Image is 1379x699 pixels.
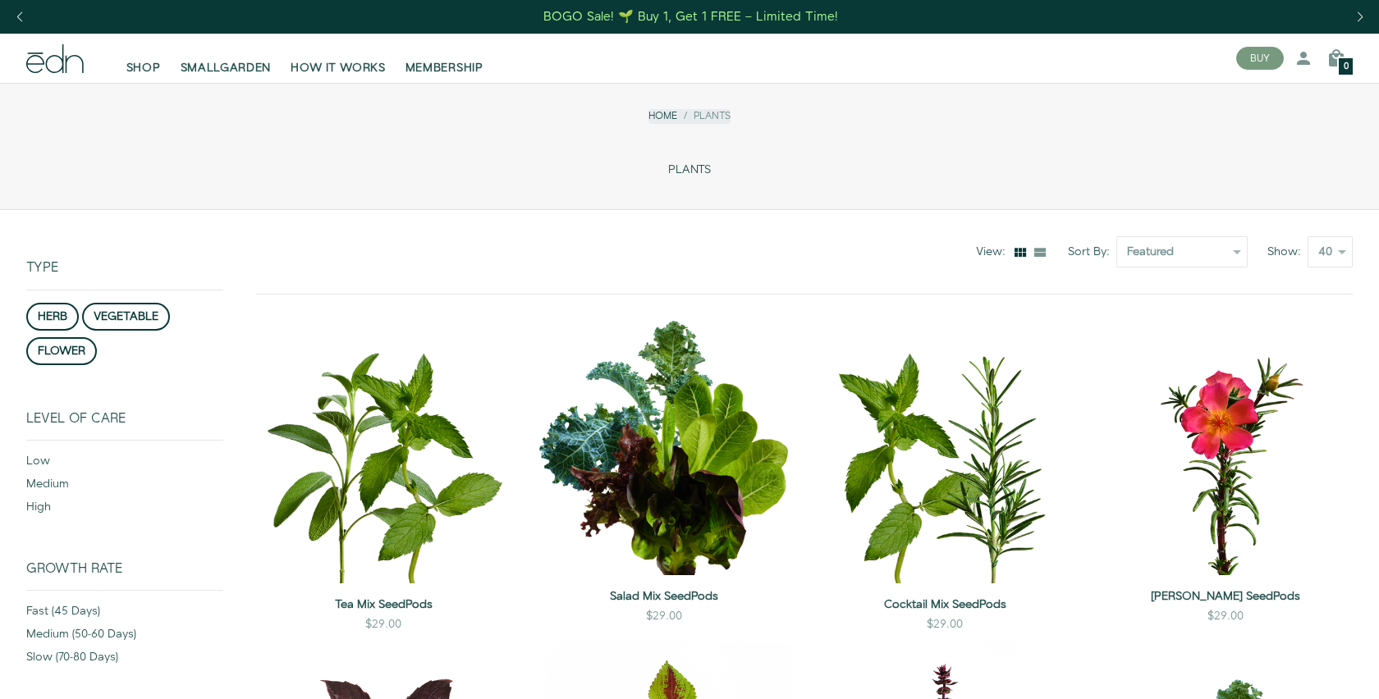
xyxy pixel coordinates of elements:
[1251,650,1363,691] iframe: Opens a widget where you can find more information
[82,303,170,331] button: vegetable
[26,337,97,365] button: flower
[648,109,731,123] nav: breadcrumbs
[1068,244,1116,260] label: Sort By:
[668,163,711,177] span: PLANTS
[646,608,682,624] div: $29.00
[976,244,1012,260] div: View:
[405,60,483,76] span: MEMBERSHIP
[256,321,511,583] img: Tea Mix SeedPods
[26,210,223,289] div: Type
[26,561,223,590] div: Growth Rate
[927,616,963,633] div: $29.00
[1098,588,1353,605] a: [PERSON_NAME] SeedPods
[1098,321,1353,575] img: Moss Rose SeedPods
[26,476,223,499] div: medium
[1207,608,1244,624] div: $29.00
[365,616,401,633] div: $29.00
[818,596,1072,613] a: Cocktail Mix SeedPods
[1236,47,1284,70] button: BUY
[396,40,493,76] a: MEMBERSHIP
[281,40,395,76] a: HOW IT WORKS
[181,60,272,76] span: SMALLGARDEN
[26,649,223,672] div: slow (70-80 days)
[537,321,791,575] img: Salad Mix SeedPods
[543,8,838,25] div: BOGO Sale! 🌱 Buy 1, Get 1 FREE – Limited Time!
[291,60,385,76] span: HOW IT WORKS
[818,321,1072,583] img: Cocktail Mix SeedPods
[543,4,841,30] a: BOGO Sale! 🌱 Buy 1, Get 1 FREE – Limited Time!
[26,603,223,626] div: fast (45 days)
[126,60,161,76] span: SHOP
[26,303,79,331] button: herb
[648,109,677,123] a: Home
[117,40,171,76] a: SHOP
[171,40,282,76] a: SMALLGARDEN
[1344,62,1349,71] span: 0
[256,596,511,613] a: Tea Mix SeedPods
[26,453,223,476] div: low
[26,411,223,440] div: Level of Care
[26,626,223,649] div: medium (50-60 days)
[677,109,731,123] li: Plants
[537,588,791,605] a: Salad Mix SeedPods
[1267,244,1308,260] label: Show:
[26,499,223,522] div: high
